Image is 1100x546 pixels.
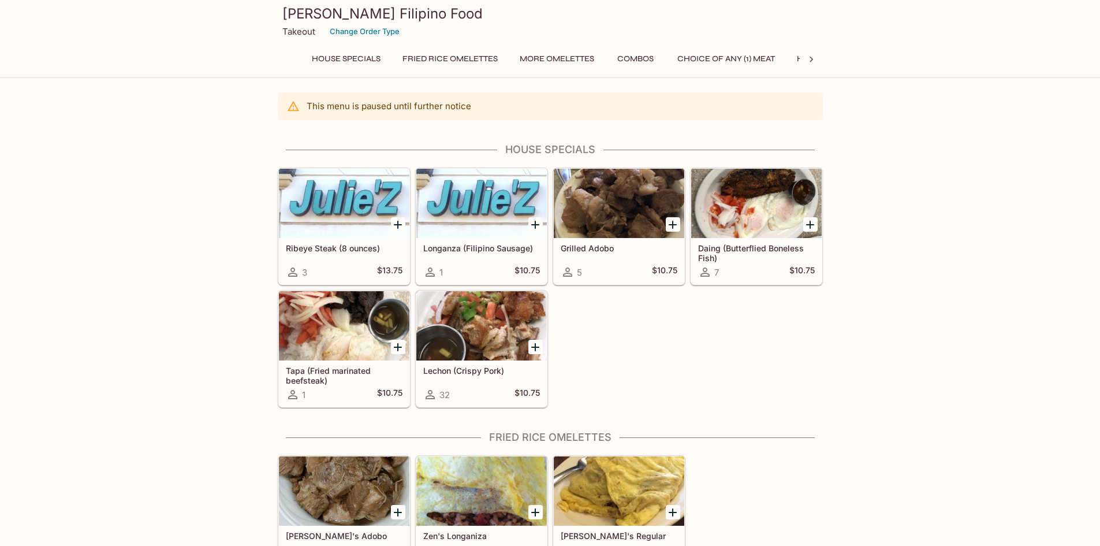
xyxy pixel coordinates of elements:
h5: Ribeye Steak (8 ounces) [286,243,402,253]
div: Zen's Longaniza [416,456,547,526]
button: Change Order Type [325,23,405,40]
h5: [PERSON_NAME]'s Adobo [286,531,402,541]
h5: Lechon (Crispy Pork) [423,366,540,376]
span: 7 [714,267,719,278]
h5: $10.75 [377,388,402,402]
button: Add Longanza (Filipino Sausage) [528,217,543,232]
h5: $10.75 [789,265,815,279]
button: Add Lechon (Crispy Pork) [528,340,543,354]
div: Longanza (Filipino Sausage) [416,169,547,238]
h5: Zen's Longaniza [423,531,540,541]
button: House Specials [305,51,387,67]
h5: Daing (Butterflied Boneless Fish) [698,243,815,262]
button: Add Ralph's Regular [666,505,680,519]
div: Daing (Butterflied Boneless Fish) [691,169,822,238]
button: Add Julie's Adobo [391,505,405,519]
p: This menu is paused until further notice [307,101,471,112]
h5: $10.75 [514,388,540,402]
button: Choice of Any (1) Meat [671,51,781,67]
button: Add Grilled Adobo [666,217,680,232]
div: Ribeye Steak (8 ounces) [279,169,409,238]
div: Ralph's Regular [554,456,684,526]
button: Add Daing (Butterflied Boneless Fish) [803,217,818,232]
div: Lechon (Crispy Pork) [416,291,547,361]
button: Add Zen's Longaniza [528,505,543,519]
a: Longanza (Filipino Sausage)1$10.75 [416,168,547,285]
span: 1 [439,267,443,278]
button: Hotcakes [790,51,847,67]
span: 1 [302,389,305,400]
div: Grilled Adobo [554,169,684,238]
h5: Longanza (Filipino Sausage) [423,243,540,253]
h5: $10.75 [652,265,677,279]
h4: Fried Rice Omelettes [278,431,823,444]
button: Add Tapa (Fried marinated beefsteak) [391,340,405,354]
h5: [PERSON_NAME]'s Regular [561,531,677,541]
button: More Omelettes [513,51,601,67]
h4: House Specials [278,143,823,156]
h5: Tapa (Fried marinated beefsteak) [286,366,402,385]
button: Combos [610,51,662,67]
span: 5 [577,267,582,278]
button: Add Ribeye Steak (8 ounces) [391,217,405,232]
span: 3 [302,267,307,278]
a: Grilled Adobo5$10.75 [553,168,685,285]
div: Julie's Adobo [279,456,409,526]
button: Fried Rice Omelettes [396,51,504,67]
h5: $13.75 [377,265,402,279]
h3: [PERSON_NAME] Filipino Food [282,5,818,23]
p: Takeout [282,26,315,37]
a: Tapa (Fried marinated beefsteak)1$10.75 [278,291,410,407]
a: Lechon (Crispy Pork)32$10.75 [416,291,547,407]
span: 32 [439,389,450,400]
div: Tapa (Fried marinated beefsteak) [279,291,409,361]
h5: $10.75 [514,265,540,279]
a: Ribeye Steak (8 ounces)3$13.75 [278,168,410,285]
h5: Grilled Adobo [561,243,677,253]
a: Daing (Butterflied Boneless Fish)7$10.75 [691,168,822,285]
